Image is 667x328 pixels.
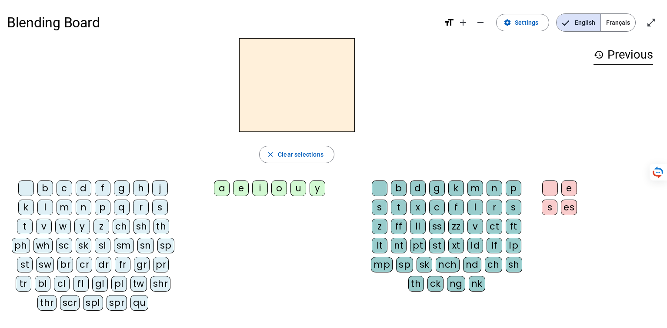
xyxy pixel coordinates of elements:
[467,200,483,215] div: l
[259,146,334,163] button: Clear selections
[107,295,127,311] div: spr
[55,219,71,234] div: w
[429,219,445,234] div: ss
[444,17,454,28] mat-icon: format_size
[391,200,407,215] div: t
[487,238,502,253] div: lf
[310,180,325,196] div: y
[372,200,387,215] div: s
[557,14,600,31] span: English
[73,276,89,292] div: fl
[76,200,91,215] div: n
[214,180,230,196] div: a
[372,238,387,253] div: lt
[137,238,154,253] div: sn
[594,49,604,60] mat-icon: history
[152,180,168,196] div: j
[77,257,92,272] div: cr
[429,180,445,196] div: g
[133,200,149,215] div: r
[35,276,50,292] div: bl
[454,14,472,31] button: Increase font size
[408,276,424,292] div: th
[448,200,464,215] div: f
[410,238,426,253] div: pt
[391,219,407,234] div: ff
[561,200,577,215] div: es
[56,238,72,253] div: sc
[504,19,511,26] mat-icon: settings
[506,200,521,215] div: s
[114,238,134,253] div: sm
[76,238,91,253] div: sk
[130,276,147,292] div: tw
[487,219,502,234] div: ct
[36,257,54,272] div: sw
[601,14,635,31] span: Français
[469,276,485,292] div: nk
[429,238,445,253] div: st
[396,257,413,272] div: sp
[115,257,130,272] div: fr
[467,238,483,253] div: ld
[472,14,489,31] button: Decrease font size
[133,180,149,196] div: h
[114,180,130,196] div: g
[60,295,80,311] div: scr
[153,257,169,272] div: pr
[33,238,53,253] div: wh
[487,180,502,196] div: n
[95,238,110,253] div: sl
[57,180,72,196] div: c
[290,180,306,196] div: u
[54,276,70,292] div: cl
[371,257,393,272] div: mp
[372,219,387,234] div: z
[506,219,521,234] div: ft
[37,180,53,196] div: b
[233,180,249,196] div: e
[506,180,521,196] div: p
[12,238,30,253] div: ph
[447,276,465,292] div: ng
[463,257,481,272] div: nd
[152,200,168,215] div: s
[448,238,464,253] div: xt
[157,238,174,253] div: sp
[113,219,130,234] div: ch
[74,219,90,234] div: y
[391,180,407,196] div: b
[561,180,577,196] div: e
[130,295,148,311] div: qu
[278,149,323,160] span: Clear selections
[436,257,460,272] div: nch
[114,200,130,215] div: q
[95,180,110,196] div: f
[496,14,549,31] button: Settings
[410,219,426,234] div: ll
[506,257,522,272] div: sh
[17,257,33,272] div: st
[475,17,486,28] mat-icon: remove
[271,180,287,196] div: o
[134,257,150,272] div: gr
[417,257,432,272] div: sk
[133,219,150,234] div: sh
[515,17,538,28] span: Settings
[17,219,33,234] div: t
[391,238,407,253] div: nt
[111,276,127,292] div: pl
[448,219,464,234] div: zz
[83,295,103,311] div: spl
[643,14,660,31] button: Enter full screen
[18,200,34,215] div: k
[410,200,426,215] div: x
[427,276,444,292] div: ck
[252,180,268,196] div: i
[7,9,437,36] h1: Blending Board
[76,180,91,196] div: d
[95,200,110,215] div: p
[57,257,73,272] div: br
[93,219,109,234] div: z
[57,200,72,215] div: m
